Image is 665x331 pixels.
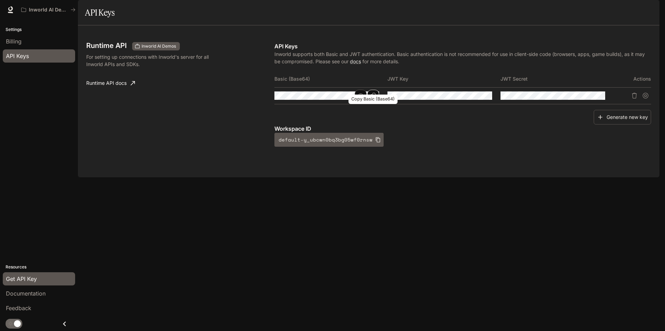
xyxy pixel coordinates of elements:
[83,76,138,90] a: Runtime API docs
[348,95,398,104] div: Copy Basic (Base64)
[86,53,223,68] p: For setting up connections with Inworld's server for all Inworld APIs and SDKs.
[367,90,379,102] button: Copy Basic (Base64)
[350,58,361,64] a: docs
[274,71,387,87] th: Basic (Base64)
[29,7,68,13] p: Inworld AI Demos
[387,71,500,87] th: JWT Key
[640,90,651,101] button: Suspend API key
[132,42,180,50] div: These keys will apply to your current workspace only
[139,43,179,49] span: Inworld AI Demos
[500,71,614,87] th: JWT Secret
[594,110,651,125] button: Generate new key
[614,71,651,87] th: Actions
[85,6,114,19] h1: API Keys
[18,3,79,17] button: All workspaces
[274,124,651,133] p: Workspace ID
[629,90,640,101] button: Delete API key
[274,42,651,50] p: API Keys
[274,50,651,65] p: Inworld supports both Basic and JWT authentication. Basic authentication is not recommended for u...
[274,133,384,147] button: default-y_ubcwn0bq3bg05wf0rnsw
[86,42,127,49] h3: Runtime API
